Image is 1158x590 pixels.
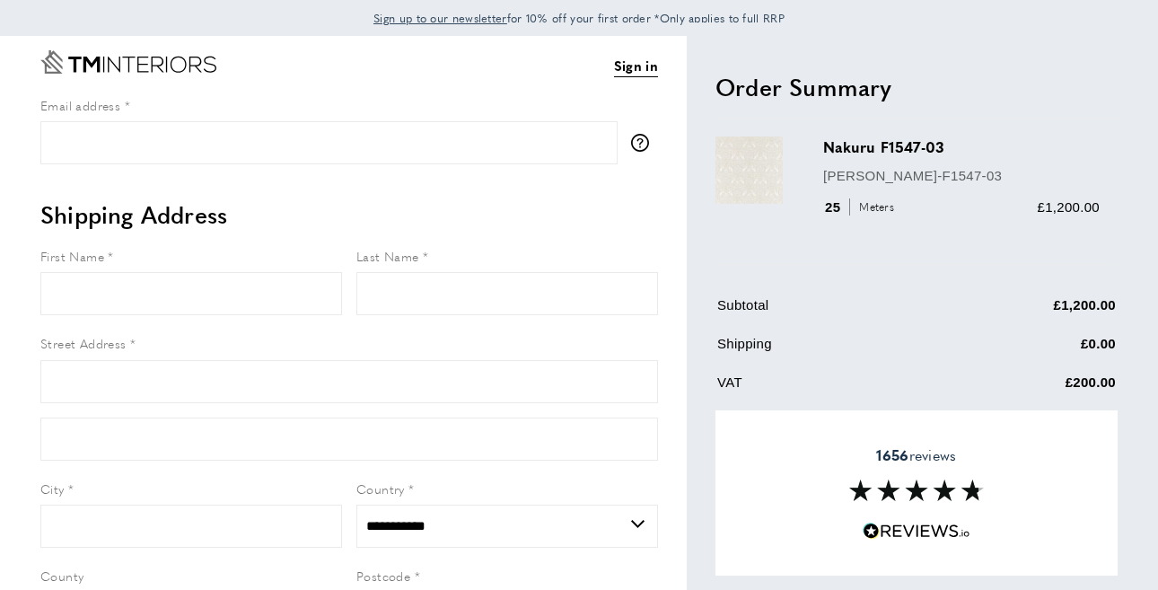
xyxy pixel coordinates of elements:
[356,480,405,498] span: Country
[1038,199,1100,215] span: £1,200.00
[717,372,937,407] td: VAT
[939,295,1116,330] td: £1,200.00
[849,480,984,501] img: Reviews section
[717,295,937,330] td: Subtotal
[876,446,956,464] span: reviews
[823,165,1100,187] p: [PERSON_NAME]-F1547-03
[40,247,104,265] span: First Name
[631,134,658,152] button: More information
[40,198,658,231] h2: Shipping Address
[715,136,783,204] img: Nakuru F1547-03
[40,567,83,585] span: County
[356,567,410,585] span: Postcode
[373,10,785,26] span: for 10% off your first order *Only applies to full RRP
[40,50,216,74] a: Go to Home page
[373,10,507,26] span: Sign up to our newsletter
[823,197,900,218] div: 25
[849,198,899,216] span: Meters
[876,445,908,465] strong: 1656
[715,71,1118,103] h2: Order Summary
[40,96,120,114] span: Email address
[863,523,970,540] img: Reviews.io 5 stars
[717,333,937,368] td: Shipping
[614,55,658,77] a: Sign in
[823,136,1100,157] h3: Nakuru F1547-03
[373,9,507,27] a: Sign up to our newsletter
[939,372,1116,407] td: £200.00
[939,333,1116,368] td: £0.00
[40,480,65,498] span: City
[356,247,419,265] span: Last Name
[40,334,127,352] span: Street Address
